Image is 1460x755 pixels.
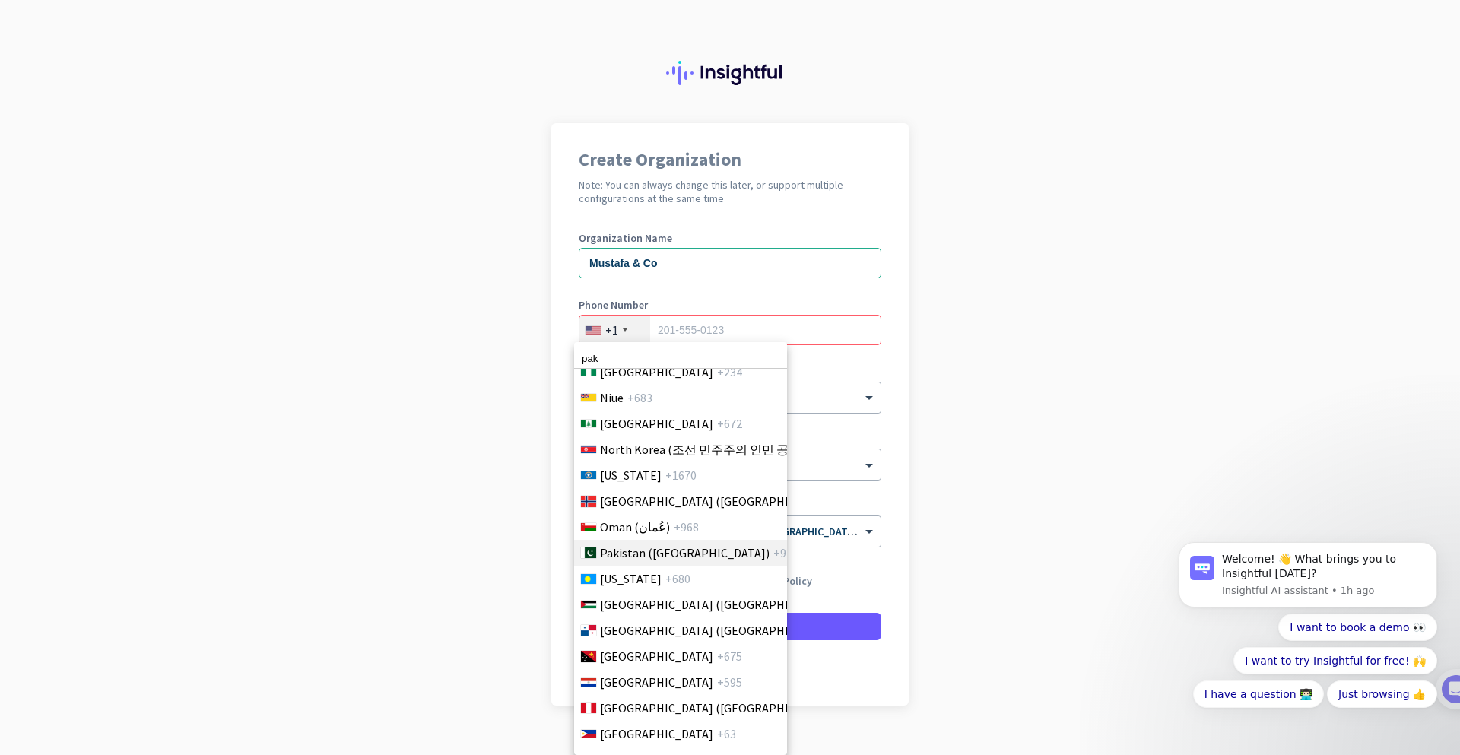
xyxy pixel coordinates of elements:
[600,492,837,510] span: [GEOGRAPHIC_DATA] ([GEOGRAPHIC_DATA])
[627,389,652,407] span: +683
[717,414,742,433] span: +672
[717,647,742,665] span: +675
[773,544,792,562] span: +92
[600,466,662,484] span: [US_STATE]
[717,673,742,691] span: +595
[717,363,742,381] span: +234
[600,621,837,639] span: [GEOGRAPHIC_DATA] ([GEOGRAPHIC_DATA])
[600,569,662,588] span: [US_STATE]
[665,569,690,588] span: +680
[600,647,713,665] span: [GEOGRAPHIC_DATA]
[600,363,713,381] span: [GEOGRAPHIC_DATA]
[600,518,670,536] span: Oman (‫عُمان‬‎)
[717,725,736,743] span: +63
[600,595,837,614] span: [GEOGRAPHIC_DATA] (‫[GEOGRAPHIC_DATA]‬‎)
[665,466,697,484] span: +1670
[600,725,713,743] span: [GEOGRAPHIC_DATA]
[600,673,713,691] span: [GEOGRAPHIC_DATA]
[574,349,787,369] input: Search Country
[600,440,817,458] span: North Korea (조선 민주주의 인민 공화국)
[600,544,770,562] span: Pakistan (‫[GEOGRAPHIC_DATA]‬‎)
[600,389,624,407] span: Niue
[600,699,837,717] span: [GEOGRAPHIC_DATA] ([GEOGRAPHIC_DATA])
[1156,519,1460,747] iframe: Intercom notifications message
[674,518,699,536] span: +968
[600,414,713,433] span: [GEOGRAPHIC_DATA]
